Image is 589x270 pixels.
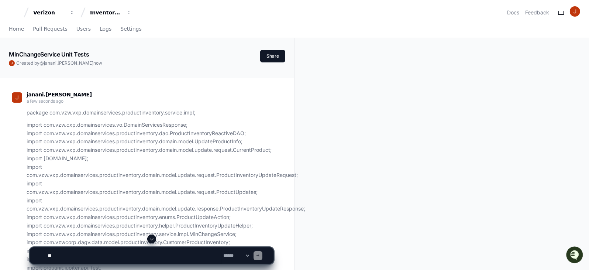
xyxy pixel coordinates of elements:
[100,27,111,31] span: Logs
[30,6,77,19] button: Verizon
[16,60,102,66] span: Created by
[93,60,102,66] span: now
[9,27,24,31] span: Home
[525,9,549,16] button: Feedback
[39,60,44,66] span: @
[33,9,65,16] div: Verizon
[25,55,121,62] div: Start new chat
[7,55,21,68] img: 1756235613930-3d25f9e4-fa56-45dd-b3ad-e072dfbd1548
[9,51,89,58] app-text-character-animate: MinChangeService Unit Tests
[565,246,585,266] iframe: Open customer support
[44,60,93,66] span: janani.[PERSON_NAME]
[25,62,93,68] div: We're available if you need us!
[27,92,92,98] span: janani.[PERSON_NAME]
[73,78,89,83] span: Pylon
[33,21,67,38] a: Pull Requests
[7,7,22,22] img: PlayerZero
[7,30,134,41] div: Welcome
[27,98,63,104] span: a few seconds ago
[120,27,141,31] span: Settings
[76,21,91,38] a: Users
[125,57,134,66] button: Start new chat
[27,109,273,117] p: package com.vzw.vxp.domainservices.productinventory.service.impl;
[570,6,580,17] img: ACg8ocJ4YYGVzPJmCBJXjVBO6y9uQl7Pwsjj0qszvW3glTrzzpda8g=s96-c
[52,77,89,83] a: Powered byPylon
[12,92,22,103] img: ACg8ocJ4YYGVzPJmCBJXjVBO6y9uQl7Pwsjj0qszvW3glTrzzpda8g=s96-c
[9,21,24,38] a: Home
[260,50,285,62] button: Share
[100,21,111,38] a: Logs
[33,27,67,31] span: Pull Requests
[76,27,91,31] span: Users
[90,9,122,16] div: Inventory Management
[507,9,519,16] a: Docs
[87,6,134,19] button: Inventory Management
[120,21,141,38] a: Settings
[9,60,15,66] img: ACg8ocJ4YYGVzPJmCBJXjVBO6y9uQl7Pwsjj0qszvW3glTrzzpda8g=s96-c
